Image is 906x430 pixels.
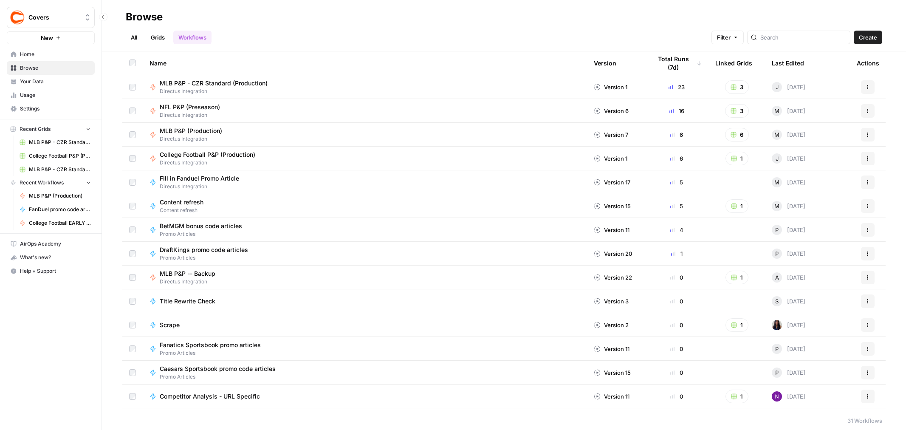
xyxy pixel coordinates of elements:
span: Promo Articles [160,349,268,357]
span: Content refresh [160,207,210,214]
a: Competitor Analysis - URL Specific [150,392,580,401]
div: Version 22 [594,273,632,282]
span: Promo Articles [160,254,255,262]
div: Version 17 [594,178,630,187]
div: 4 [652,226,702,234]
button: 1 [725,271,748,284]
div: Last Edited [772,51,804,75]
button: 1 [725,390,748,403]
div: [DATE] [772,130,805,140]
div: 5 [652,178,702,187]
span: Directus Integration [160,135,229,143]
span: P [775,249,779,258]
div: 6 [652,130,702,139]
span: J [776,154,779,163]
span: P [775,368,779,377]
div: Actions [857,51,879,75]
div: [DATE] [772,391,805,402]
span: MLB P&P - CZR Standard (Production) Grid (1) [29,166,91,173]
span: A [775,273,779,282]
div: Version 20 [594,249,632,258]
span: Filter [717,33,731,42]
span: Directus Integration [160,183,246,190]
div: [DATE] [772,177,805,187]
button: 1 [725,199,748,213]
span: Directus Integration [160,111,227,119]
span: MLB P&P -- Backup [160,269,215,278]
span: Your Data [20,78,91,85]
div: Version 11 [594,345,629,353]
a: Your Data [7,75,95,88]
div: 23 [652,83,702,91]
div: [DATE] [772,320,805,330]
a: MLB P&P (Production)Directus Integration [150,127,580,143]
button: 1 [725,152,748,165]
span: Settings [20,105,91,113]
div: Version 11 [594,392,629,401]
span: Browse [20,64,91,72]
a: Workflows [173,31,212,44]
div: [DATE] [772,153,805,164]
img: rox323kbkgutb4wcij4krxobkpon [772,320,782,330]
a: MLB P&P - CZR Standard (Production) Grid (1) [16,163,95,176]
span: BetMGM bonus code articles [160,222,242,230]
a: BetMGM bonus code articlesPromo Articles [150,222,580,238]
a: Settings [7,102,95,116]
button: 1 [725,318,748,332]
a: Scrape [150,321,580,329]
div: What's new? [7,251,94,264]
div: Version 6 [594,107,629,115]
span: College Football EARLY LEANS (Production) [29,219,91,227]
span: Caesars Sportsbook promo code articles [160,365,276,373]
span: P [775,345,779,353]
div: Version 1 [594,154,627,163]
span: AirOps Academy [20,240,91,248]
a: Usage [7,88,95,102]
button: What's new? [7,251,95,264]
a: All [126,31,142,44]
div: Version 15 [594,368,631,377]
span: Title Rewrite Check [160,297,215,306]
span: Directus Integration [160,159,262,167]
div: Linked Grids [715,51,752,75]
a: MLB P&P - CZR Standard (Production) Grid (2) [16,136,95,149]
span: Covers [28,13,80,22]
button: Filter [711,31,744,44]
span: MLB P&P (Production) [29,192,91,200]
div: Browse [126,10,163,24]
span: Promo Articles [160,373,282,381]
span: Usage [20,91,91,99]
a: Fill in Fanduel Promo ArticleDirectus Integration [150,174,580,190]
span: Directus Integration [160,88,274,95]
span: Recent Workflows [20,179,64,187]
span: M [774,202,779,210]
span: Home [20,51,91,58]
div: [DATE] [772,344,805,354]
div: 0 [652,273,702,282]
span: Create [859,33,877,42]
span: M [774,130,779,139]
a: Content refreshContent refresh [150,198,580,214]
span: M [774,107,779,115]
a: College Football P&P (Production) Grid [16,149,95,163]
div: Version 15 [594,202,631,210]
div: [DATE] [772,225,805,235]
div: 31 Workflows [847,416,882,425]
span: New [41,34,53,42]
div: Total Runs (7d) [652,51,702,75]
div: 16 [652,107,702,115]
a: Browse [7,61,95,75]
span: P [775,226,779,234]
a: DraftKings promo code articlesPromo Articles [150,246,580,262]
img: kedmmdess6i2jj5txyq6cw0yj4oc [772,391,782,402]
div: [DATE] [772,296,805,306]
a: Caesars Sportsbook promo code articlesPromo Articles [150,365,580,381]
a: AirOps Academy [7,237,95,251]
a: Home [7,48,95,61]
span: College Football P&P (Production) [160,150,255,159]
div: 0 [652,392,702,401]
div: Name [150,51,580,75]
a: MLB P&P -- BackupDirectus Integration [150,269,580,286]
span: M [774,178,779,187]
a: MLB P&P (Production) [16,189,95,203]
